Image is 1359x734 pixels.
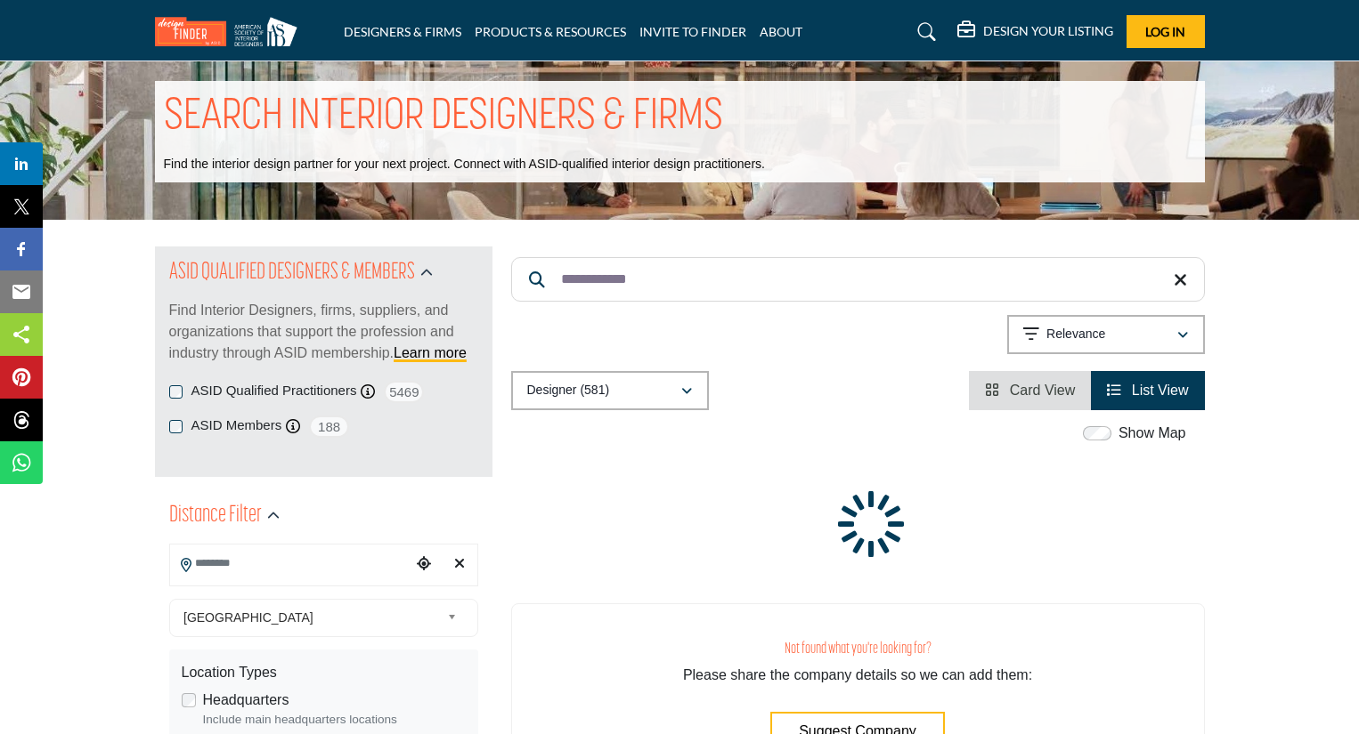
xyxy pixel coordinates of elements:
[191,415,282,436] label: ASID Members
[475,24,626,39] a: PRODUCTS & RESOURCES
[511,257,1205,302] input: Search Keyword
[344,24,461,39] a: DESIGNERS & FIRMS
[1007,315,1205,354] button: Relevance
[169,385,183,399] input: ASID Qualified Practitioners checkbox
[203,690,289,711] label: Headquarters
[309,415,349,438] span: 188
[548,640,1168,658] h3: Not found what you're looking for?
[394,345,467,360] a: Learn more
[164,156,765,173] p: Find the interior design partner for your next project. Connect with ASID-qualified interior desi...
[511,371,709,410] button: Designer (581)
[169,300,478,364] p: Find Interior Designers, firms, suppliers, and organizations that support the profession and indu...
[983,23,1113,39] h5: DESIGN YOUR LISTING
[191,381,357,401] label: ASID Qualified Practitioners
[985,383,1075,398] a: View Card
[1046,326,1105,343] p: Relevance
[384,381,424,403] span: 5469
[1127,15,1205,48] button: Log In
[182,662,466,683] div: Location Types
[1132,383,1189,398] span: List View
[957,21,1113,43] div: DESIGN YOUR LISTING
[203,711,466,729] div: Include main headquarters locations
[164,90,723,145] h1: SEARCH INTERIOR DESIGNERS & FIRMS
[1145,24,1185,39] span: Log In
[1119,423,1186,444] label: Show Map
[683,667,1032,682] span: Please share the company details so we can add them:
[1091,371,1204,410] li: List View
[155,17,306,46] img: Site Logo
[1010,383,1076,398] span: Card View
[170,546,411,581] input: Search Location
[446,545,473,584] div: Clear search location
[411,545,437,584] div: Choose your current location
[639,24,746,39] a: INVITE TO FINDER
[169,420,183,433] input: ASID Members checkbox
[527,382,610,399] p: Designer (581)
[169,257,415,289] h2: ASID QUALIFIED DESIGNERS & MEMBERS
[169,500,262,532] h2: Distance Filter
[183,607,440,628] span: [GEOGRAPHIC_DATA]
[900,18,948,46] a: Search
[760,24,802,39] a: ABOUT
[969,371,1091,410] li: Card View
[1107,383,1188,398] a: View List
